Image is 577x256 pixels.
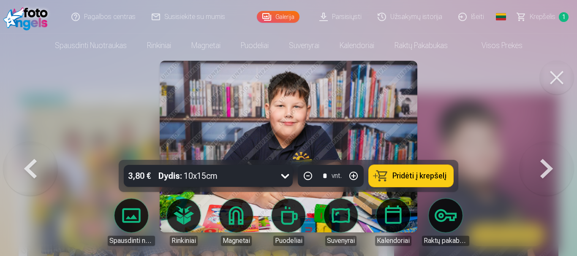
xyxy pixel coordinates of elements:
[221,236,252,246] div: Magnetai
[170,236,198,246] div: Rinkiniai
[458,34,533,57] a: Visos prekės
[369,165,453,187] button: Pridėti į krepšelį
[265,199,312,246] a: Puodeliai
[384,34,458,57] a: Raktų pakabukas
[559,12,569,22] span: 1
[160,199,207,246] a: Rinkiniai
[231,34,279,57] a: Puodeliai
[257,11,299,23] a: Galerija
[212,199,260,246] a: Magnetai
[137,34,181,57] a: Rinkiniai
[158,165,218,187] div: 10x15cm
[279,34,329,57] a: Suvenyrai
[329,34,384,57] a: Kalendoriai
[325,236,357,246] div: Suvenyrai
[332,171,342,181] div: vnt.
[3,3,52,30] img: /fa2
[530,12,555,22] span: Krepšelis
[273,236,304,246] div: Puodeliai
[108,236,155,246] div: Spausdinti nuotraukas
[45,34,137,57] a: Spausdinti nuotraukas
[108,199,155,246] a: Spausdinti nuotraukas
[124,165,155,187] div: 3,80 €
[422,199,469,246] a: Raktų pakabukas
[317,199,365,246] a: Suvenyrai
[422,236,469,246] div: Raktų pakabukas
[375,236,411,246] div: Kalendoriai
[370,199,417,246] a: Kalendoriai
[158,170,182,182] strong: Dydis :
[392,172,446,180] span: Pridėti į krepšelį
[181,34,231,57] a: Magnetai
